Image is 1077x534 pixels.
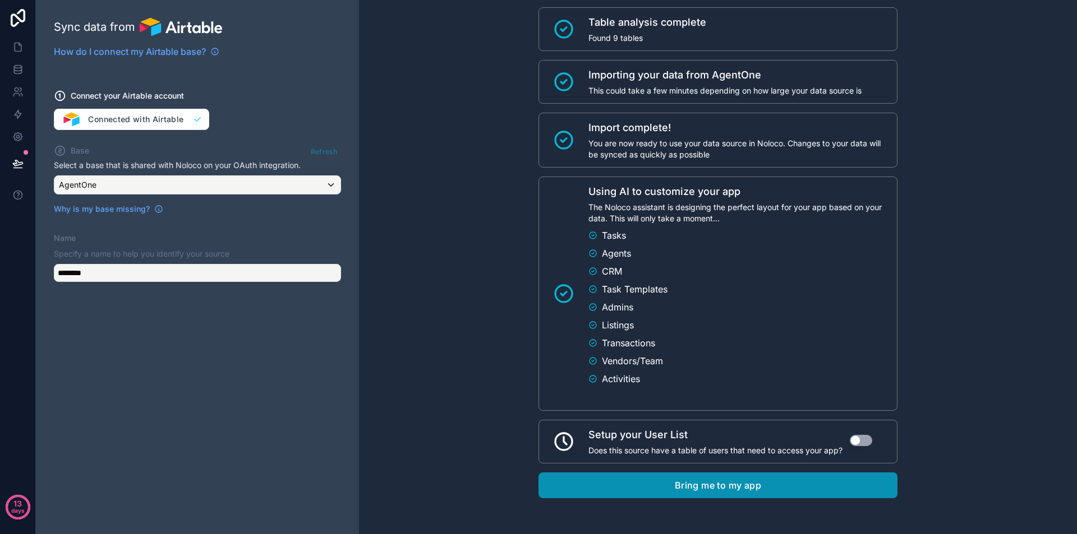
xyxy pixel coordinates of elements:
[602,372,640,386] span: Activities
[54,203,163,215] a: Why is my base missing?
[54,160,341,171] p: Select a base that is shared with Noloco on your OAuth integration.
[11,503,25,518] p: days
[54,45,219,58] a: How do I connect my Airtable base?
[602,336,655,350] span: Transactions
[602,264,622,278] span: CRM
[602,229,626,242] span: Tasks
[54,45,206,58] span: How do I connect my Airtable base?
[59,179,96,191] span: AgentOne
[602,318,634,332] span: Listings
[588,184,890,199] span: Using AI to customize your app
[54,175,341,194] button: AgentOne
[588,120,890,136] span: Import complete!
[588,138,890,160] span: You are now ready to use your data source in Noloco. Changes to your data will be synced as quick...
[71,145,89,156] span: Base
[54,233,76,244] label: Name
[588,15,706,30] span: Table analysis complete
[602,282,668,296] span: Task Templates
[602,300,633,314] span: Admins
[538,472,897,498] button: Bring me to my app
[71,90,184,101] span: Connect your Airtable account
[602,247,631,260] span: Agents
[54,19,135,35] span: Sync data from
[54,248,341,259] p: Specify a name to help you identify your source
[588,445,843,456] span: Does this source have a table of users that need to access your app?
[602,354,663,368] span: Vendors/Team
[588,85,862,96] span: This could take a few minutes depending on how large your data source is
[140,18,222,36] img: Airtable logo
[588,67,862,83] span: Importing your data from AgentOne
[588,427,843,443] span: Setup your User List
[54,203,150,215] span: Why is my base missing?
[13,498,22,509] p: 13
[588,202,890,224] span: The Noloco assistant is designing the perfect layout for your app based on your data. This will o...
[588,32,706,44] span: Found 9 tables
